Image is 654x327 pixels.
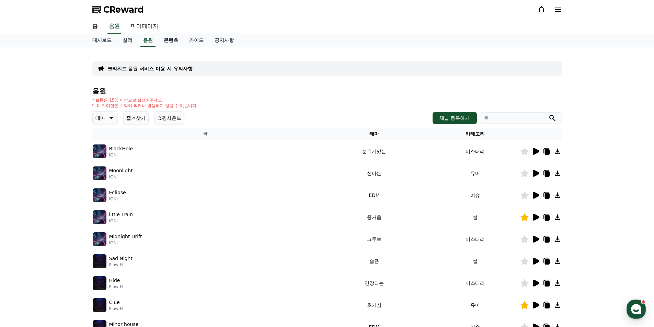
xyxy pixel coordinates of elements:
p: * 35초 미만은 수익이 적거나 발생하지 않을 수 있습니다. [92,103,198,108]
a: 대화 [45,218,89,235]
a: 크리워드 음원 서비스 이용 시 유의사항 [107,65,193,72]
img: music [93,210,106,224]
p: IGNI [109,240,142,246]
td: 미스터리 [430,272,520,294]
a: 홈 [87,19,103,34]
p: Flow H [109,284,123,290]
td: 그루브 [318,228,430,250]
th: 테마 [318,128,430,140]
td: 유머 [430,294,520,316]
p: IGNI [109,218,133,224]
a: 홈 [2,218,45,235]
p: IGNI [109,152,133,158]
td: 즐거움 [318,206,430,228]
td: 슬픈 [318,250,430,272]
span: 대화 [63,228,71,234]
p: 테마 [95,113,105,123]
p: Moonlight [109,167,133,174]
span: 홈 [22,228,26,233]
p: Eclipse [109,189,126,196]
button: 즐겨찾기 [123,111,149,125]
h4: 음원 [92,87,562,95]
td: 신나는 [318,162,430,184]
a: 대시보드 [87,34,117,47]
p: Flow H [109,306,123,312]
td: EDM [318,184,430,206]
img: music [93,144,106,158]
a: CReward [92,4,144,15]
a: 콘텐츠 [158,34,184,47]
img: music [93,188,106,202]
td: 유머 [430,162,520,184]
td: 분위기있는 [318,140,430,162]
td: 긴장되는 [318,272,430,294]
th: 곡 [92,128,319,140]
p: Hide [109,277,120,284]
p: Sad Night [109,255,133,262]
a: 공지사항 [209,34,239,47]
a: 실적 [117,34,138,47]
p: BlackHole [109,145,133,152]
th: 카테고리 [430,128,520,140]
img: music [93,232,106,246]
button: 테마 [92,111,118,125]
a: 설정 [89,218,132,235]
p: Clue [109,299,120,306]
img: music [93,254,106,268]
p: IGNI [109,196,126,202]
img: music [93,298,106,312]
td: 이슈 [430,184,520,206]
td: 썰 [430,250,520,272]
p: little Train [109,211,133,218]
p: Midnight Drift [109,233,142,240]
img: music [93,166,106,180]
p: IGNI [109,174,133,180]
td: 미스터리 [430,228,520,250]
button: 쇼핑사운드 [154,111,184,125]
p: * 볼륨은 15% 이상으로 설정해주세요. [92,97,198,103]
a: 가이드 [184,34,209,47]
span: 설정 [106,228,114,233]
button: 채널 등록하기 [433,112,477,124]
a: 음원 [140,34,156,47]
span: CReward [103,4,144,15]
td: 썰 [430,206,520,228]
img: music [93,276,106,290]
td: 호기심 [318,294,430,316]
a: 마이페이지 [125,19,164,34]
td: 미스터리 [430,140,520,162]
a: 음원 [107,19,121,34]
p: Flow H [109,262,133,268]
